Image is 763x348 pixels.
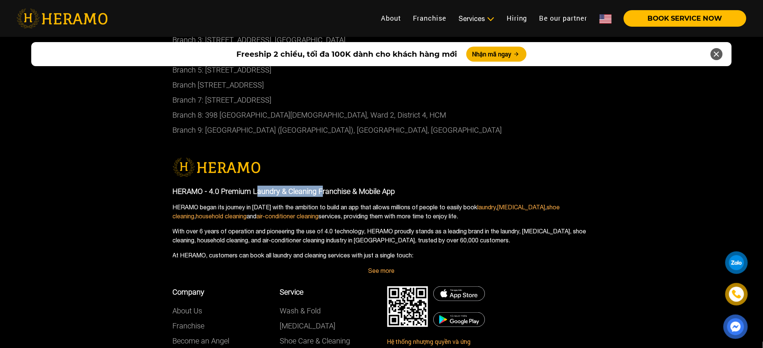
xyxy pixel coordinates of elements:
[173,77,591,92] p: Branch [STREET_ADDRESS]
[173,203,591,221] p: HERAMO began its journey in [DATE] with the ambition to build an app that allows millions of peop...
[624,10,746,27] button: BOOK SERVICE NOW
[173,123,591,138] p: Branch 9: [GEOGRAPHIC_DATA] ([GEOGRAPHIC_DATA]), [GEOGRAPHIC_DATA], [GEOGRAPHIC_DATA]
[173,336,230,345] a: Become an Angel
[237,48,457,60] span: Freeship 2 chiều, tối đa 100K dành cho khách hàng mới
[466,47,527,62] button: Nhận mã ngay
[196,213,247,219] a: household cleaning
[407,10,452,26] a: Franchise
[433,312,485,327] img: DMCA.com Protection Status
[17,9,108,28] img: heramo-logo.png
[387,286,428,327] img: DMCA.com Protection Status
[733,290,741,298] img: phone-icon
[726,284,747,304] a: phone-icon
[280,286,376,298] p: Service
[433,286,485,301] img: DMCA.com Protection Status
[478,204,496,210] a: laundry
[533,10,594,26] a: Be our partner
[600,14,612,24] img: Flag_of_US.png
[173,321,205,330] a: Franchise
[498,204,545,210] a: [MEDICAL_DATA]
[369,267,395,274] a: See more
[173,286,269,298] p: Company
[618,15,746,22] a: BOOK SERVICE NOW
[173,306,203,315] a: About Us
[487,15,495,23] img: subToggleIcon
[280,336,350,345] a: Shoe Care & Cleaning
[173,92,591,107] p: Branch 7: [STREET_ADDRESS]
[173,251,591,260] p: At HERAMO, customers can book all laundry and cleaning services with just a single touch:
[375,10,407,26] a: About
[173,227,591,245] p: With over 6 years of operation and pioneering the use of 4.0 technology, HERAMO proudly stands as...
[280,306,321,315] a: Wash & Fold
[173,186,591,197] p: HERAMO - 4.0 Premium Laundry & Cleaning Franchise & Mobile App
[257,213,319,219] a: air-conditioner cleaning
[173,107,591,123] p: Branch 8: 398 [GEOGRAPHIC_DATA][DEMOGRAPHIC_DATA], Ward 2, District 4, HCM
[501,10,533,26] a: Hiring
[173,158,260,177] img: logo
[280,321,336,330] a: [MEDICAL_DATA]
[458,14,495,24] div: Services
